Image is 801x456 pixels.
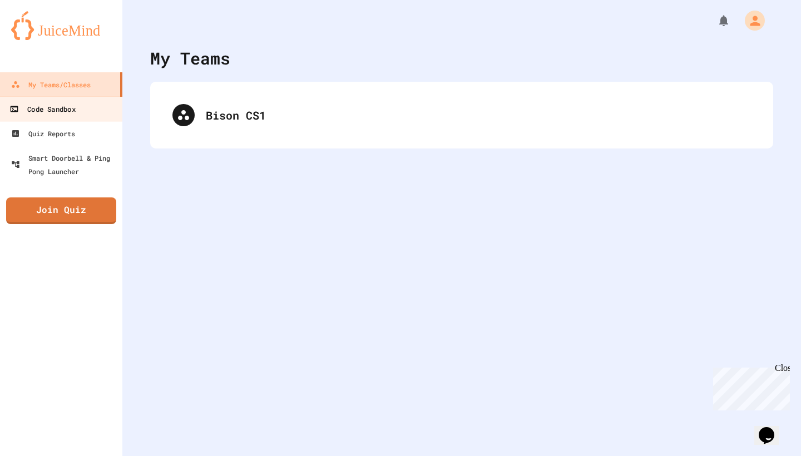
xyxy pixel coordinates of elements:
[11,78,91,91] div: My Teams/Classes
[11,11,111,40] img: logo-orange.svg
[161,93,762,137] div: Bison CS1
[754,412,790,445] iframe: chat widget
[206,107,751,123] div: Bison CS1
[150,46,230,71] div: My Teams
[11,127,75,140] div: Quiz Reports
[9,102,75,116] div: Code Sandbox
[733,8,768,33] div: My Account
[11,151,118,178] div: Smart Doorbell & Ping Pong Launcher
[4,4,77,71] div: Chat with us now!Close
[696,11,733,30] div: My Notifications
[6,197,116,224] a: Join Quiz
[709,363,790,410] iframe: chat widget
